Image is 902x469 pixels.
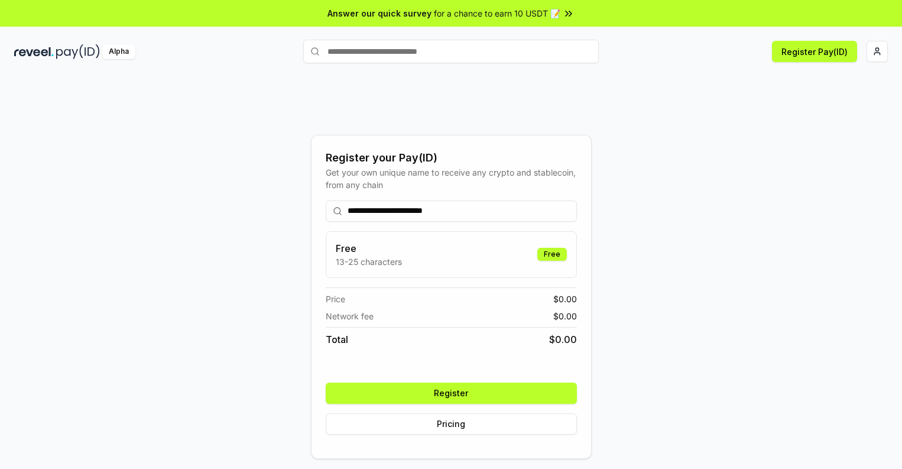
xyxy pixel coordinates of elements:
[326,166,577,191] div: Get your own unique name to receive any crypto and stablecoin, from any chain
[327,7,431,20] span: Answer our quick survey
[326,310,374,322] span: Network fee
[553,293,577,305] span: $ 0.00
[326,383,577,404] button: Register
[326,332,348,347] span: Total
[14,44,54,59] img: reveel_dark
[537,248,567,261] div: Free
[56,44,100,59] img: pay_id
[326,413,577,435] button: Pricing
[772,41,857,62] button: Register Pay(ID)
[549,332,577,347] span: $ 0.00
[326,293,345,305] span: Price
[102,44,135,59] div: Alpha
[336,255,402,268] p: 13-25 characters
[553,310,577,322] span: $ 0.00
[336,241,402,255] h3: Free
[434,7,560,20] span: for a chance to earn 10 USDT 📝
[326,150,577,166] div: Register your Pay(ID)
